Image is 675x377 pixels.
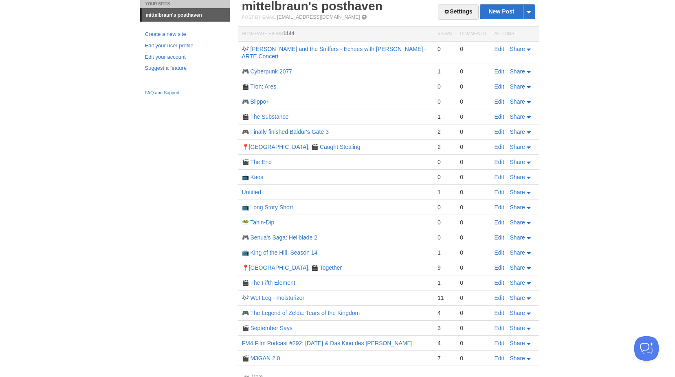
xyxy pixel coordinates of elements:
[438,98,452,105] div: 0
[460,219,486,226] div: 0
[238,27,433,42] th: Homepage Views
[438,294,452,302] div: 11
[438,4,478,20] a: Settings
[495,310,504,316] a: Edit
[242,189,261,195] a: Untitled
[495,325,504,331] a: Edit
[460,234,486,241] div: 0
[460,68,486,75] div: 0
[510,325,525,331] span: Share
[495,46,504,52] a: Edit
[510,46,525,52] span: Share
[495,295,504,301] a: Edit
[242,219,275,226] a: 🥗 Tahin-Dip
[242,15,276,20] span: Post by Email
[438,339,452,347] div: 4
[495,279,504,286] a: Edit
[460,204,486,211] div: 0
[242,83,277,90] a: 🎬 Tron: Ares
[510,295,525,301] span: Share
[456,27,490,42] th: Comments
[495,113,504,120] a: Edit
[284,31,295,36] span: 1144
[460,264,486,271] div: 0
[438,113,452,120] div: 1
[510,264,525,271] span: Share
[460,355,486,362] div: 0
[510,144,525,150] span: Share
[460,249,486,256] div: 0
[142,9,230,22] a: mittelbraun's posthaven
[495,98,504,105] a: Edit
[145,42,225,50] a: Edit your user profile
[510,189,525,195] span: Share
[242,234,317,241] a: 🎮 Senua's Saga: Hellblade 2
[242,46,427,60] a: 🎶 [PERSON_NAME] and the Sniffers - Echoes with [PERSON_NAME] - ARTE Concert
[495,159,504,165] a: Edit
[242,68,292,75] a: 🎮 Cyberpunk 2077
[460,143,486,151] div: 0
[438,128,452,135] div: 2
[460,339,486,347] div: 0
[438,83,452,90] div: 0
[510,98,525,105] span: Share
[460,173,486,181] div: 0
[495,144,504,150] a: Edit
[242,295,305,301] a: 🎶 Wet Leg - moisturizer
[495,129,504,135] a: Edit
[242,340,413,346] a: FM4 Film Podcast #292: [DATE] & Das Kino des [PERSON_NAME]
[495,355,504,361] a: Edit
[510,310,525,316] span: Share
[510,159,525,165] span: Share
[490,27,539,42] th: Actions
[145,64,225,73] a: Suggest a feature
[460,83,486,90] div: 0
[438,173,452,181] div: 0
[242,129,329,135] a: 🎮 Finally finished Baldur's Gate 3
[438,188,452,196] div: 1
[242,264,342,271] a: 📍[GEOGRAPHIC_DATA], 🎬 Together
[277,14,360,20] a: [EMAIL_ADDRESS][DOMAIN_NAME]
[495,174,504,180] a: Edit
[495,68,504,75] a: Edit
[510,113,525,120] span: Share
[495,219,504,226] a: Edit
[242,325,292,331] a: 🎬 September Says
[460,45,486,53] div: 0
[242,249,318,256] a: 📺 King of the Hill, Season 14
[510,234,525,241] span: Share
[242,144,361,150] a: 📍[GEOGRAPHIC_DATA], 🎬 Caught Stealing
[510,355,525,361] span: Share
[438,45,452,53] div: 0
[460,98,486,105] div: 0
[510,83,525,90] span: Share
[242,279,295,286] a: 🎬 The Fifth Element
[634,336,659,361] iframe: Help Scout Beacon - Open
[510,68,525,75] span: Share
[495,189,504,195] a: Edit
[480,4,534,19] a: New Post
[460,188,486,196] div: 0
[242,174,264,180] a: 📺 Kaos
[145,53,225,62] a: Edit your account
[495,204,504,211] a: Edit
[438,324,452,332] div: 3
[438,158,452,166] div: 0
[495,83,504,90] a: Edit
[438,279,452,286] div: 1
[460,128,486,135] div: 0
[510,219,525,226] span: Share
[495,234,504,241] a: Edit
[438,309,452,317] div: 4
[242,204,293,211] a: 📺 Long Story Short
[510,204,525,211] span: Share
[495,264,504,271] a: Edit
[242,355,280,361] a: 🎬 M3GAN 2.0
[438,249,452,256] div: 1
[495,249,504,256] a: Edit
[242,310,360,316] a: 🎮 The Legend of Zelda: Tears of the Kingdom
[438,68,452,75] div: 1
[438,143,452,151] div: 2
[460,113,486,120] div: 0
[510,174,525,180] span: Share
